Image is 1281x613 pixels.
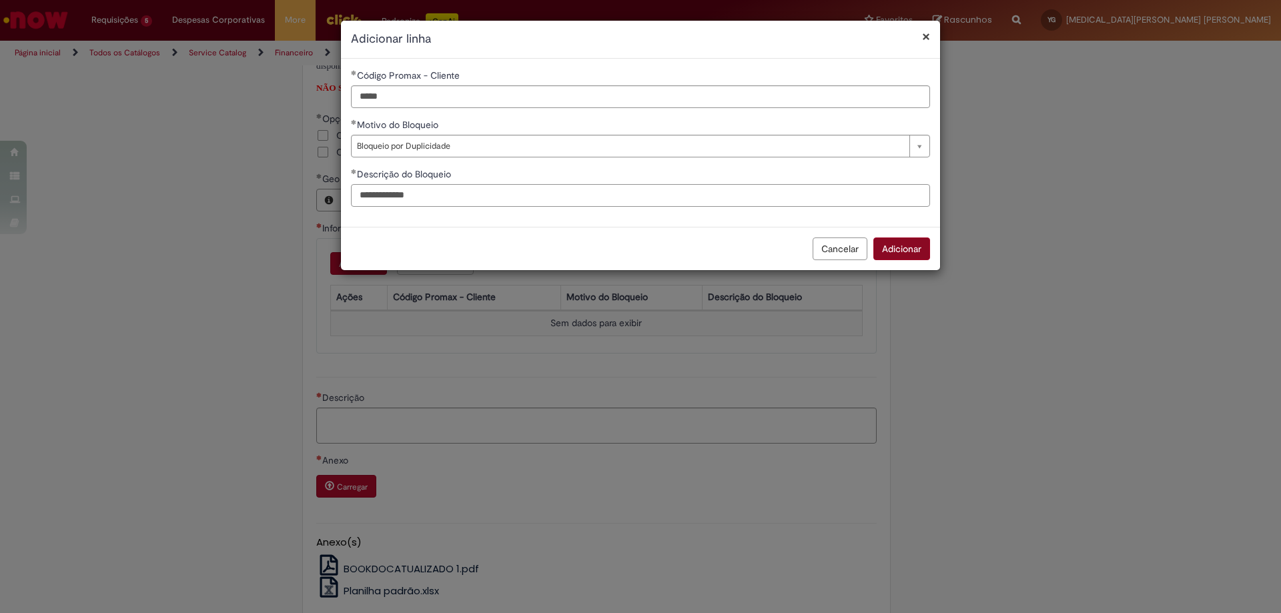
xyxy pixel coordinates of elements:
[873,237,930,260] button: Adicionar
[357,135,903,157] span: Bloqueio por Duplicidade
[351,31,930,48] h2: Adicionar linha
[357,119,441,131] span: Motivo do Bloqueio
[351,184,930,207] input: Descrição do Bloqueio
[351,169,357,174] span: Obrigatório Preenchido
[351,119,357,125] span: Obrigatório Preenchido
[922,29,930,43] button: Fechar modal
[357,69,462,81] span: Código Promax - Cliente
[357,168,454,180] span: Descrição do Bloqueio
[351,85,930,108] input: Código Promax - Cliente
[813,237,867,260] button: Cancelar
[351,70,357,75] span: Obrigatório Preenchido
